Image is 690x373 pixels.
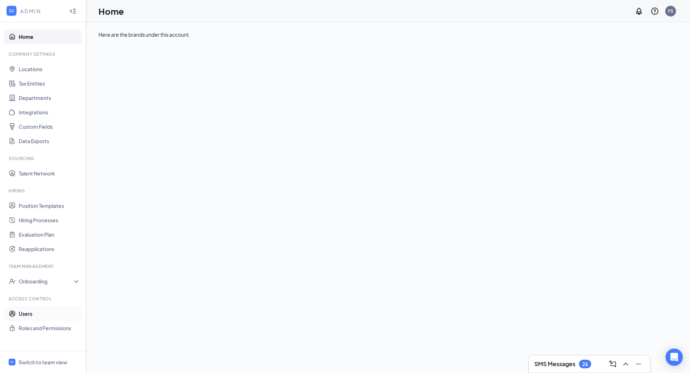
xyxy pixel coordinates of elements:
[19,119,80,134] a: Custom Fields
[19,321,80,335] a: Roles and Permissions
[19,91,80,105] a: Departments
[19,199,80,213] a: Position Templates
[19,242,80,256] a: Reapplications
[98,31,678,38] div: Here are the brands under this account.
[10,360,14,364] svg: WorkstreamLogo
[621,360,630,368] svg: ChevronUp
[666,349,683,366] div: Open Intercom Messenger
[9,155,79,162] div: Sourcing
[19,306,80,321] a: Users
[19,105,80,119] a: Integrations
[19,227,80,242] a: Evaluation Plan
[607,358,618,370] button: ComposeMessage
[608,360,617,368] svg: ComposeMessage
[19,29,80,44] a: Home
[634,360,643,368] svg: Minimize
[20,8,63,15] div: ADMIN
[19,76,80,91] a: Tax Entities
[98,5,124,17] h1: Home
[9,263,79,269] div: Team Management
[19,62,80,76] a: Locations
[9,51,79,57] div: Company Settings
[69,8,77,15] svg: Collapse
[9,278,16,285] svg: UserCheck
[633,358,644,370] button: Minimize
[650,7,659,15] svg: QuestionInfo
[19,213,80,227] a: Hiring Processes
[534,360,575,368] h3: SMS Messages
[19,166,80,181] a: Talent Network
[9,296,79,302] div: Access control
[582,361,588,367] div: 26
[668,8,673,14] div: FS
[9,188,79,194] div: Hiring
[635,7,643,15] svg: Notifications
[19,278,74,285] div: Onboarding
[19,359,67,366] div: Switch to team view
[19,134,80,148] a: Data Exports
[8,7,15,14] svg: WorkstreamLogo
[620,358,631,370] button: ChevronUp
